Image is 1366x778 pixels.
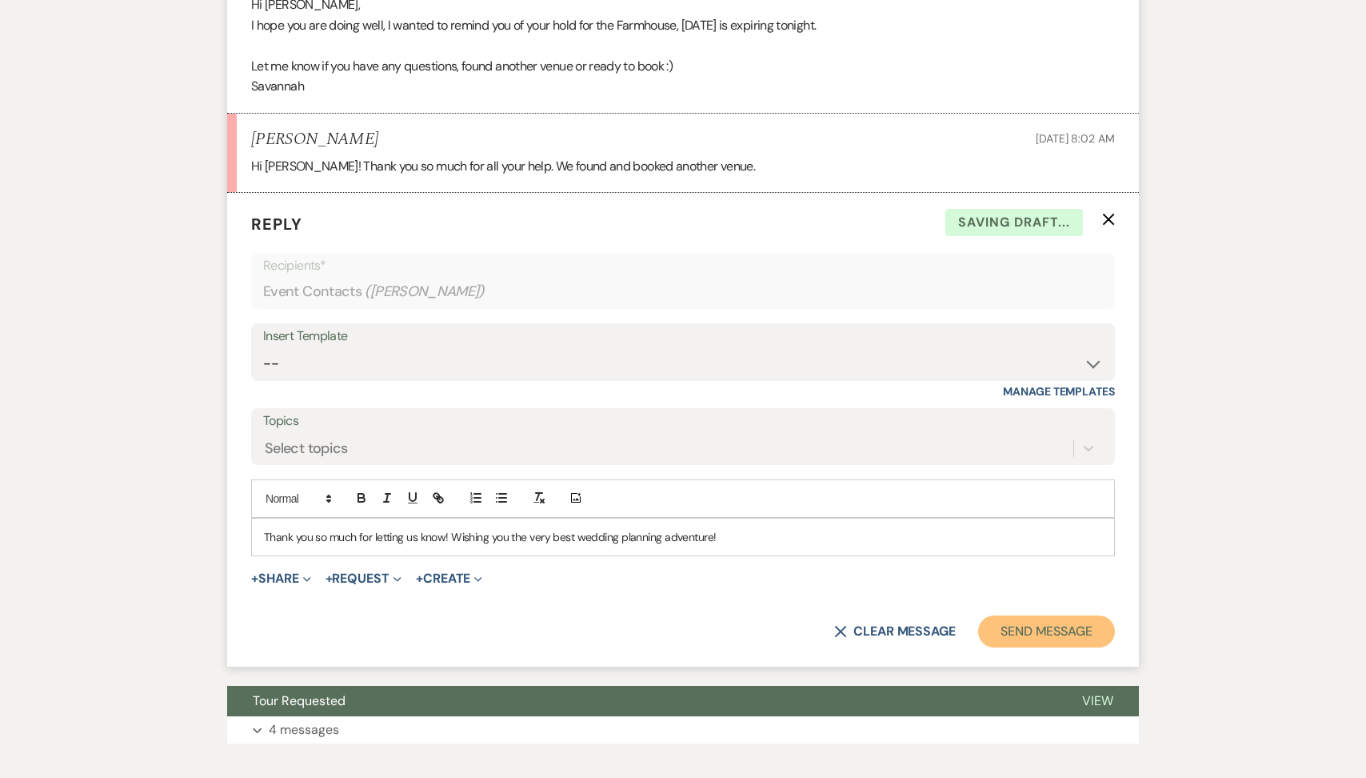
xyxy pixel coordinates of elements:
span: View [1082,692,1113,709]
button: 4 messages [227,716,1139,744]
span: ( [PERSON_NAME] ) [365,281,485,303]
button: Tour Requested [227,686,1056,716]
p: Savannah [251,76,1115,97]
p: Thank you so much for letting us know! Wishing you the very best wedding planning adventure! [264,528,1102,546]
button: Share [251,572,311,585]
span: [DATE] 8:02 AM [1036,131,1115,146]
div: Insert Template [263,325,1103,348]
a: Manage Templates [1003,384,1115,399]
button: Request [326,572,401,585]
span: Reply [251,214,302,235]
label: Topics [263,410,1103,433]
button: View [1056,686,1139,716]
div: Event Contacts [263,276,1103,307]
button: Create [416,572,482,585]
button: Clear message [834,625,956,638]
p: Recipients* [263,255,1103,276]
p: 4 messages [269,720,339,740]
button: Send Message [978,616,1115,648]
span: + [326,572,333,585]
span: Tour Requested [253,692,345,709]
span: + [416,572,423,585]
span: Saving draft... [945,209,1083,236]
div: Select topics [265,437,348,459]
p: I hope you are doing well, I wanted to remind you of your hold for the Farmhouse, [DATE] is expir... [251,15,1115,36]
p: Hi [PERSON_NAME]! Thank you so much for all your help. We found and booked another venue. [251,156,1115,177]
span: + [251,572,258,585]
h5: [PERSON_NAME] [251,130,378,150]
p: Let me know if you have any questions, found another venue or ready to book :) [251,56,1115,77]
